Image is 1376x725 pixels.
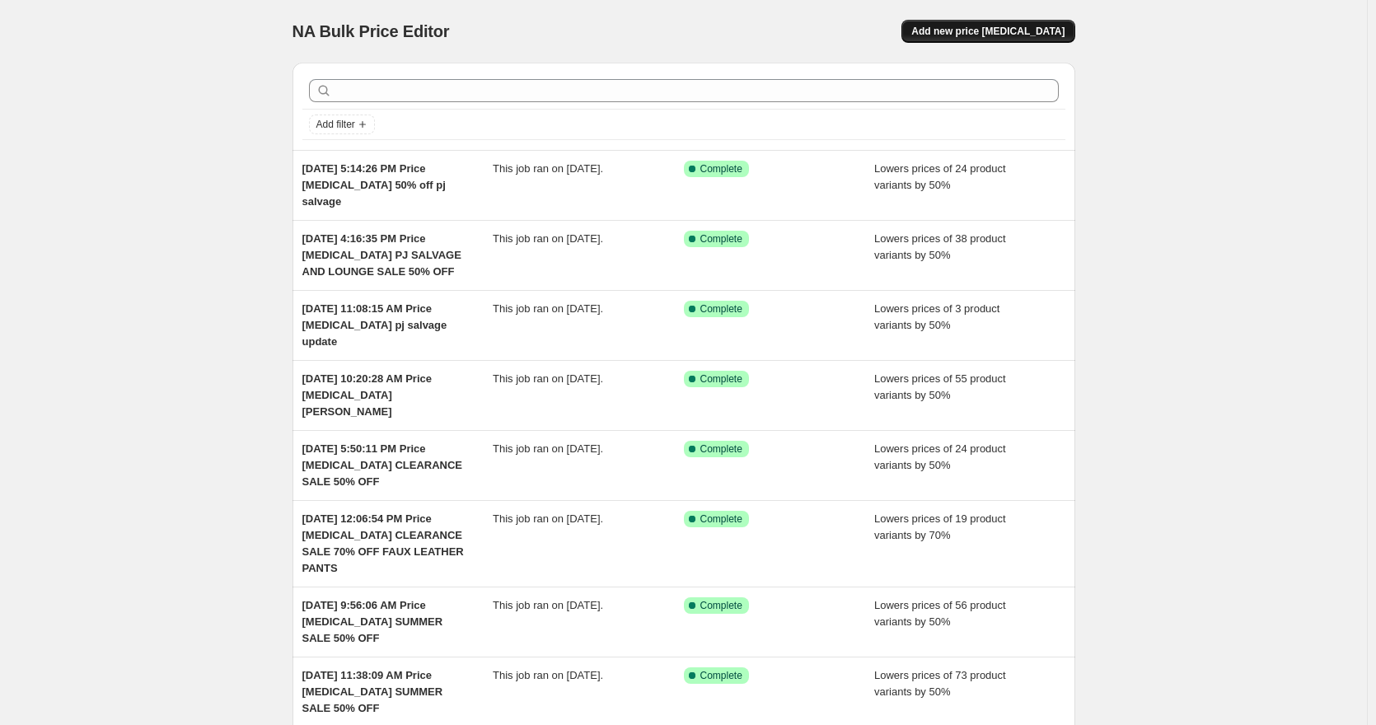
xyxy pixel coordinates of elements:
[700,232,742,246] span: Complete
[302,599,443,644] span: [DATE] 9:56:06 AM Price [MEDICAL_DATA] SUMMER SALE 50% OFF
[302,512,464,574] span: [DATE] 12:06:54 PM Price [MEDICAL_DATA] CLEARANCE SALE 70% OFF FAUX LEATHER PANTS
[493,372,603,385] span: This job ran on [DATE].
[700,302,742,316] span: Complete
[874,599,1006,628] span: Lowers prices of 56 product variants by 50%
[302,669,443,714] span: [DATE] 11:38:09 AM Price [MEDICAL_DATA] SUMMER SALE 50% OFF
[493,442,603,455] span: This job ran on [DATE].
[293,22,450,40] span: NA Bulk Price Editor
[493,669,603,681] span: This job ran on [DATE].
[874,162,1006,191] span: Lowers prices of 24 product variants by 50%
[874,372,1006,401] span: Lowers prices of 55 product variants by 50%
[302,372,433,418] span: [DATE] 10:20:28 AM Price [MEDICAL_DATA] [PERSON_NAME]
[493,599,603,611] span: This job ran on [DATE].
[700,372,742,386] span: Complete
[493,232,603,245] span: This job ran on [DATE].
[302,232,461,278] span: [DATE] 4:16:35 PM Price [MEDICAL_DATA] PJ SALVAGE AND LOUNGE SALE 50% OFF
[700,442,742,456] span: Complete
[874,512,1006,541] span: Lowers prices of 19 product variants by 70%
[874,232,1006,261] span: Lowers prices of 38 product variants by 50%
[316,118,355,131] span: Add filter
[700,669,742,682] span: Complete
[700,162,742,175] span: Complete
[309,115,375,134] button: Add filter
[700,599,742,612] span: Complete
[874,442,1006,471] span: Lowers prices of 24 product variants by 50%
[493,162,603,175] span: This job ran on [DATE].
[874,302,999,331] span: Lowers prices of 3 product variants by 50%
[493,512,603,525] span: This job ran on [DATE].
[911,25,1065,38] span: Add new price [MEDICAL_DATA]
[302,162,446,208] span: [DATE] 5:14:26 PM Price [MEDICAL_DATA] 50% off pj salvage
[901,20,1074,43] button: Add new price [MEDICAL_DATA]
[700,512,742,526] span: Complete
[302,302,447,348] span: [DATE] 11:08:15 AM Price [MEDICAL_DATA] pj salvage update
[874,669,1006,698] span: Lowers prices of 73 product variants by 50%
[302,442,463,488] span: [DATE] 5:50:11 PM Price [MEDICAL_DATA] CLEARANCE SALE 50% OFF
[493,302,603,315] span: This job ran on [DATE].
